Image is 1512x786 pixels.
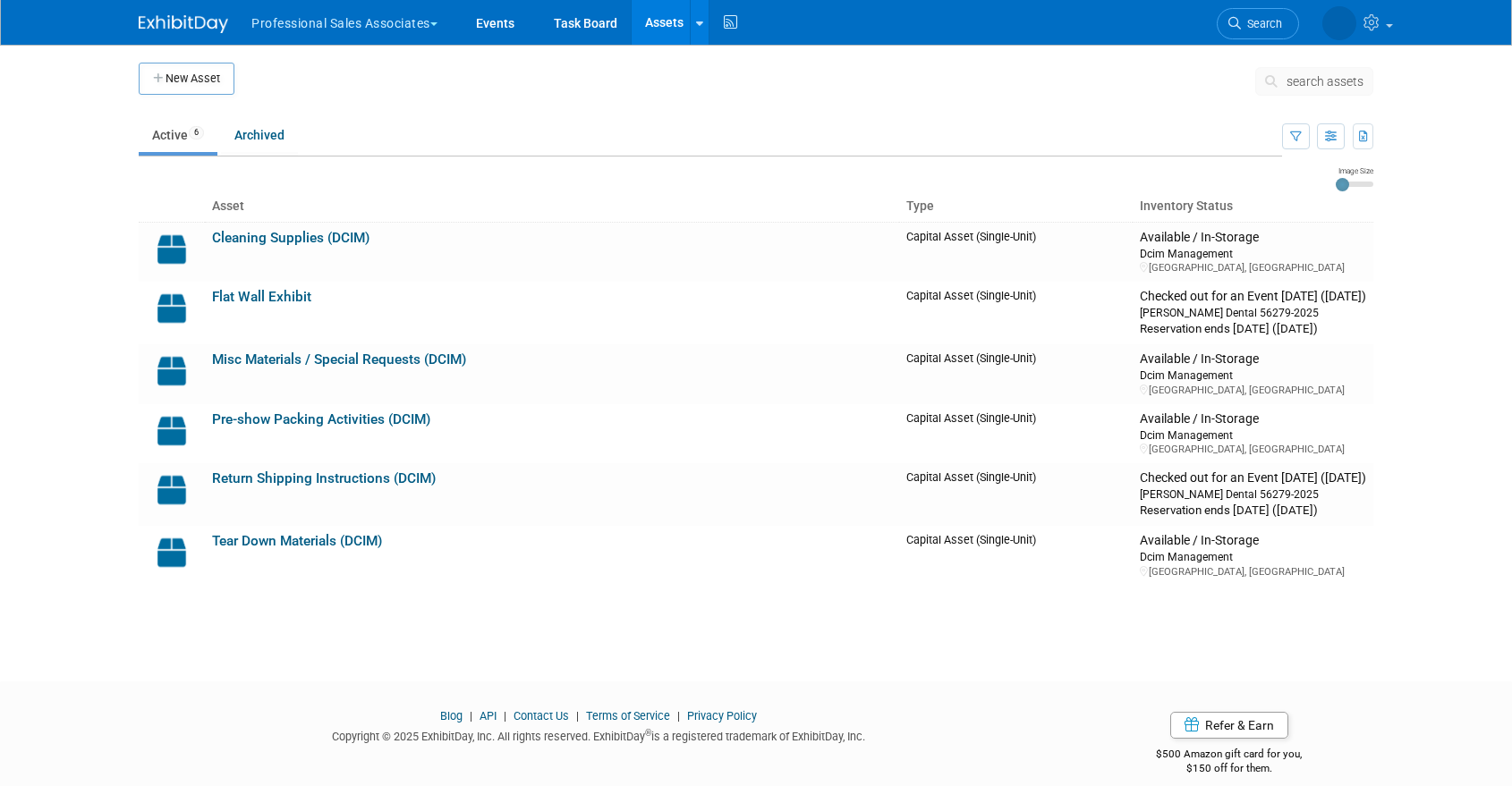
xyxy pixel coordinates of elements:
td: Capital Asset (Single-Unit) [899,463,1133,526]
div: Checked out for an Event [DATE] ([DATE]) [1140,470,1366,486]
div: Available / In-Storage [1140,351,1366,368]
div: Reservation ends [DATE] ([DATE]) [1140,502,1366,519]
td: Capital Asset (Single-Unit) [899,282,1133,344]
img: Capital-Asset-Icon-2.png [146,289,198,328]
span: search assets [1287,74,1363,89]
div: Image Size [1336,165,1373,176]
th: Asset [205,191,899,222]
span: | [673,709,684,723]
span: | [465,709,477,723]
a: Blog [440,709,463,723]
a: Pre-show Packing Activities (DCIM) [212,411,430,427]
button: New Asset [139,63,234,95]
img: Capital-Asset-Icon-2.png [146,230,198,269]
a: Search [1217,8,1299,39]
a: Return Shipping Instructions (DCIM) [212,470,436,486]
a: Flat Wall Exhibit [212,289,311,305]
a: Misc Materials / Special Requests (DCIM) [212,351,466,368]
div: Dcim Management [1140,549,1366,564]
a: API [480,709,497,723]
a: Privacy Policy [687,709,757,723]
div: [PERSON_NAME] Dental 56279-2025 [1140,305,1366,320]
th: Type [899,191,1133,222]
img: Capital-Asset-Icon-2.png [146,411,198,451]
span: | [572,709,583,723]
button: search assets [1255,67,1373,96]
td: Capital Asset (Single-Unit) [899,344,1133,403]
a: Terms of Service [586,709,670,723]
div: Available / In-Storage [1140,230,1366,246]
img: Capital-Asset-Icon-2.png [146,470,198,510]
div: Checked out for an Event [DATE] ([DATE]) [1140,289,1366,305]
a: Tear Down Materials (DCIM) [212,533,382,549]
a: Archived [221,118,298,152]
div: [GEOGRAPHIC_DATA], [GEOGRAPHIC_DATA] [1140,261,1366,275]
img: ExhibitDay [139,15,228,33]
div: [GEOGRAPHIC_DATA], [GEOGRAPHIC_DATA] [1140,565,1366,579]
div: Available / In-Storage [1140,533,1366,549]
div: [PERSON_NAME] Dental 56279-2025 [1140,486,1366,502]
div: $150 off for them. [1085,761,1374,776]
a: Active6 [139,118,217,152]
span: Search [1241,17,1282,30]
div: [GEOGRAPHIC_DATA], [GEOGRAPHIC_DATA] [1140,384,1366,397]
div: Reservation ends [DATE] ([DATE]) [1140,320,1366,337]
sup: ® [645,728,651,738]
span: 6 [189,126,204,139]
td: Capital Asset (Single-Unit) [899,222,1133,282]
div: Copyright © 2025 ExhibitDay, Inc. All rights reserved. ExhibitDay is a registered trademark of Ex... [139,724,1058,745]
td: Capital Asset (Single-Unit) [899,404,1133,463]
a: Refer & Earn [1170,712,1288,739]
a: Contact Us [514,709,569,723]
div: Available / In-Storage [1140,411,1366,427]
img: Capital-Asset-Icon-2.png [146,533,198,572]
img: Leigh Jergensen [1322,6,1356,40]
div: Dcim Management [1140,427,1366,443]
span: | [499,709,511,723]
td: Capital Asset (Single-Unit) [899,526,1133,585]
a: Cleaning Supplies (DCIM) [212,230,370,246]
div: $500 Amazon gift card for you, [1085,735,1374,776]
div: Dcim Management [1140,368,1366,383]
img: Capital-Asset-Icon-2.png [146,351,198,391]
div: Dcim Management [1140,246,1366,261]
div: [GEOGRAPHIC_DATA], [GEOGRAPHIC_DATA] [1140,443,1366,456]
